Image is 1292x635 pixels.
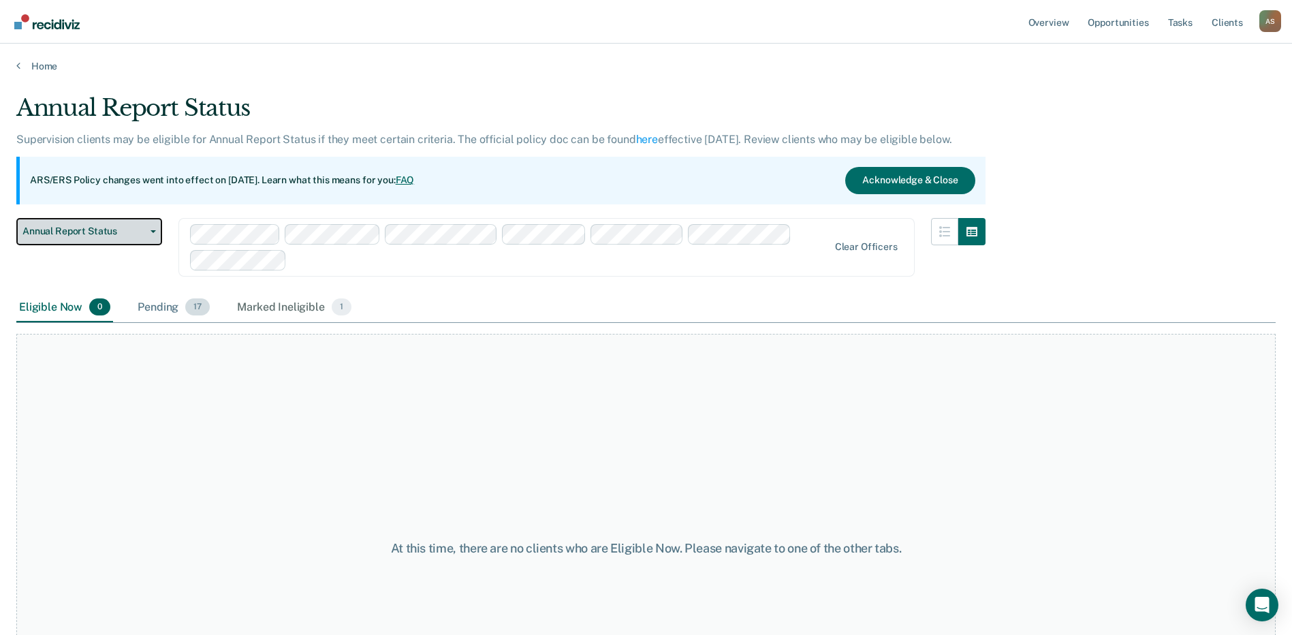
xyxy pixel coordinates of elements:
[14,14,80,29] img: Recidiviz
[396,174,415,185] a: FAQ
[185,298,210,316] span: 17
[22,226,145,237] span: Annual Report Status
[89,298,110,316] span: 0
[835,241,898,253] div: Clear officers
[16,293,113,323] div: Eligible Now0
[135,293,212,323] div: Pending17
[16,218,162,245] button: Annual Report Status
[332,298,351,316] span: 1
[16,60,1276,72] a: Home
[16,94,986,133] div: Annual Report Status
[1246,589,1278,621] div: Open Intercom Messenger
[1259,10,1281,32] button: Profile dropdown button
[636,133,658,146] a: here
[332,541,961,556] div: At this time, there are no clients who are Eligible Now. Please navigate to one of the other tabs.
[30,174,414,187] p: ARS/ERS Policy changes went into effect on [DATE]. Learn what this means for you:
[16,133,951,146] p: Supervision clients may be eligible for Annual Report Status if they meet certain criteria. The o...
[234,293,354,323] div: Marked Ineligible1
[845,167,975,194] button: Acknowledge & Close
[1259,10,1281,32] div: A S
